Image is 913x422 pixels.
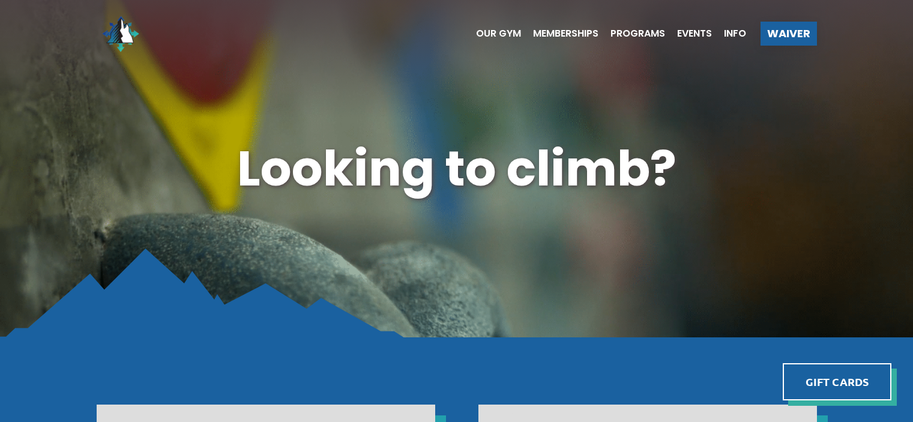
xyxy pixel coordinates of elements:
a: Memberships [521,29,598,38]
h1: Looking to climb? [97,134,817,203]
span: Programs [610,29,665,38]
span: Our Gym [476,29,521,38]
a: Our Gym [464,29,521,38]
a: Programs [598,29,665,38]
a: Events [665,29,712,38]
a: Waiver [761,22,817,46]
span: Waiver [767,28,810,39]
span: Memberships [533,29,598,38]
a: Info [712,29,746,38]
span: Events [677,29,712,38]
span: Info [724,29,746,38]
img: North Wall Logo [97,10,145,58]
